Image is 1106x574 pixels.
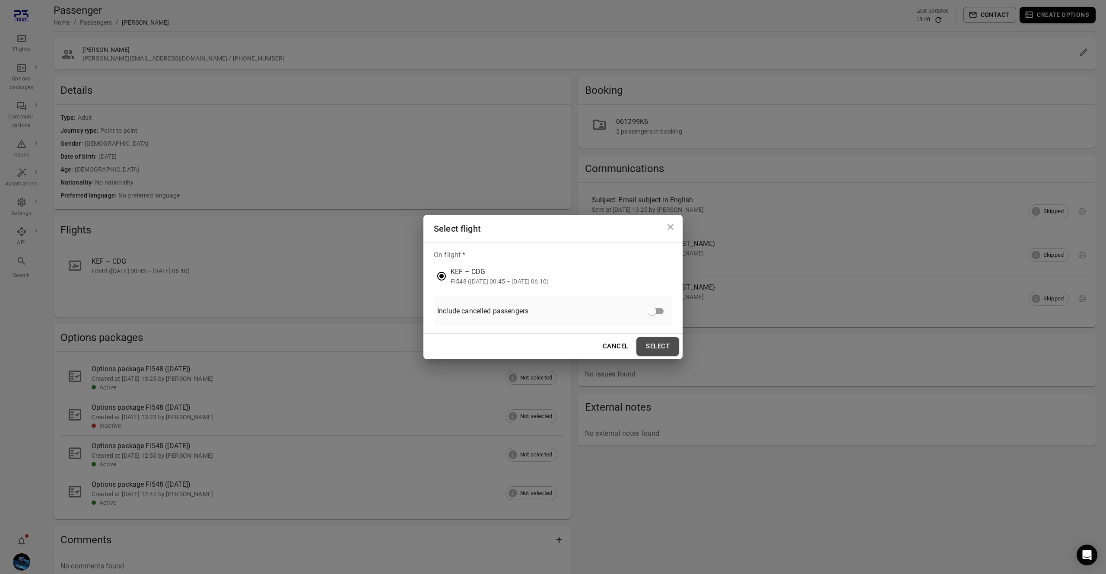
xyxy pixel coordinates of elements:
button: Select [636,337,679,355]
div: Include cancelled passengers [434,296,672,326]
div: FI548 ([DATE] 00:45 – [DATE] 06:10) [451,277,549,286]
div: KEF – CDG [451,267,549,277]
button: Close dialog [662,218,679,236]
h2: Select flight [423,215,683,242]
legend: On flight [434,250,465,260]
div: Open Intercom Messenger [1077,545,1097,565]
button: Cancel [598,337,633,355]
